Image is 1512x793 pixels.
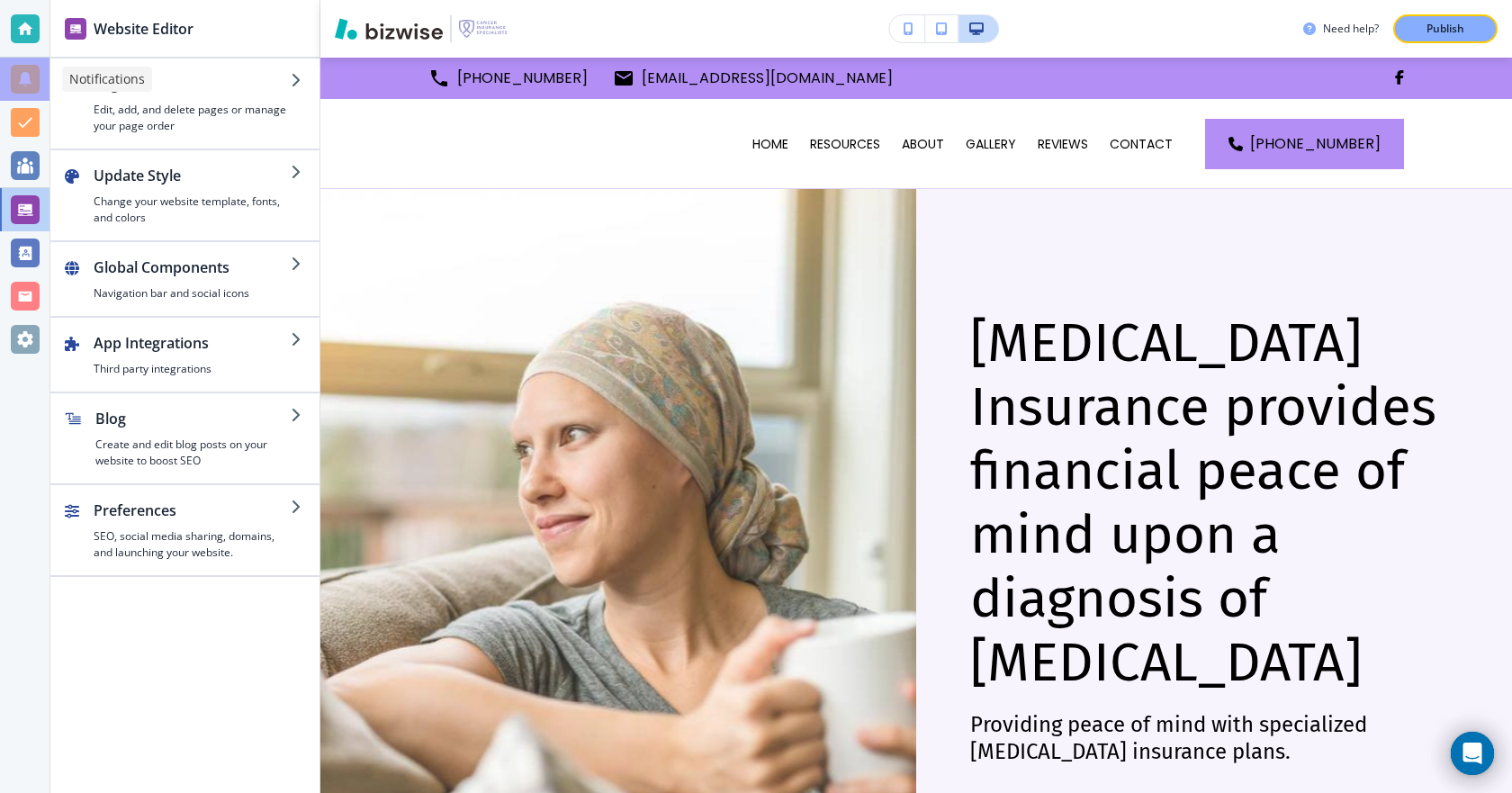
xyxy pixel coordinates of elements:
[94,528,291,561] h4: SEO, social media sharing, domains, and launching your website.
[50,393,319,483] button: BlogCreate and edit blog posts on your website to boost SEO
[1110,135,1173,153] p: CONTACT
[810,135,880,153] p: RESOURCES
[970,711,1458,765] p: Providing peace of mind with specialized [MEDICAL_DATA] insurance plans.
[50,242,319,316] button: Global ComponentsNavigation bar and social icons
[50,485,319,575] button: PreferencesSEO, social media sharing, domains, and launching your website.
[94,257,291,278] h2: Global Components
[1451,732,1494,775] div: Open Intercom Messenger
[94,18,193,40] h2: Website Editor
[335,18,443,40] img: Bizwise Logo
[1250,133,1381,155] span: [PHONE_NUMBER]
[1205,119,1404,169] a: [PHONE_NUMBER]
[970,311,1458,695] p: [MEDICAL_DATA] Insurance provides financial peace of mind upon a diagnosis of [MEDICAL_DATA]
[613,65,893,92] a: [EMAIL_ADDRESS][DOMAIN_NAME]
[94,194,291,226] h4: Change your website template, fonts, and colors
[94,361,291,377] h4: Third party integrations
[94,102,291,134] h4: Edit, add, and delete pages or manage your page order
[1323,21,1379,37] h3: Need help?
[752,135,788,153] p: HOME
[94,332,291,354] h2: App Integrations
[69,70,145,88] p: Notifications
[1038,135,1088,153] p: REVIEWS
[94,500,291,521] h2: Preferences
[966,135,1016,153] p: GALLERY
[95,408,291,429] h2: Blog
[1393,14,1498,43] button: Publish
[94,165,291,186] h2: Update Style
[1426,21,1464,37] p: Publish
[50,318,319,392] button: App IntegrationsThird party integrations
[459,20,508,39] img: Your Logo
[457,65,588,92] p: [PHONE_NUMBER]
[50,59,319,149] button: PagesEdit, add, and delete pages or manage your page order
[94,285,291,302] h4: Navigation bar and social icons
[65,18,86,40] img: editor icon
[642,65,893,92] p: [EMAIL_ADDRESS][DOMAIN_NAME]
[95,437,291,469] h4: Create and edit blog posts on your website to boost SEO
[902,135,944,153] p: ABOUT
[428,65,588,92] a: [PHONE_NUMBER]
[50,150,319,240] button: Update StyleChange your website template, fonts, and colors
[94,73,291,95] h2: Pages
